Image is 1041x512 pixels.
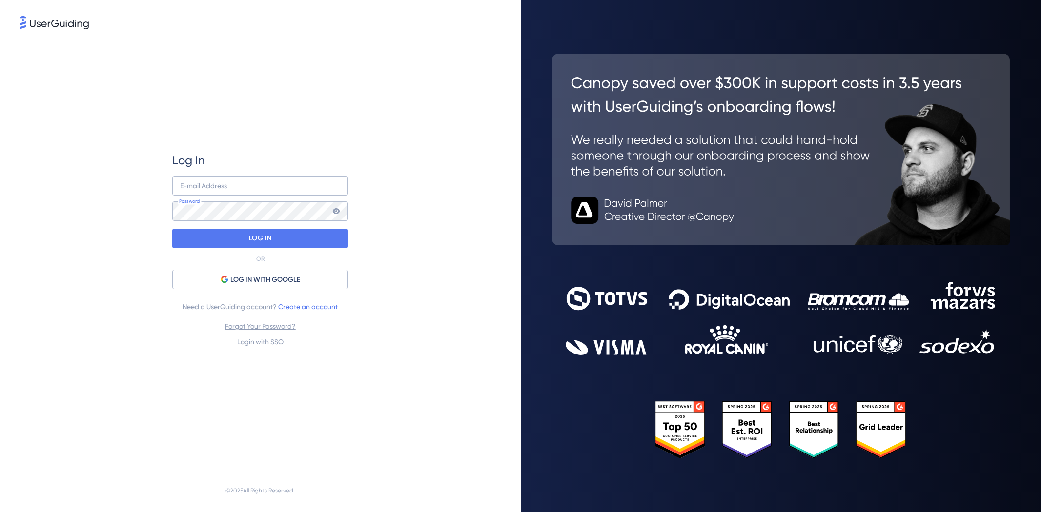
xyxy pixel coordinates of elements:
[172,153,205,168] span: Log In
[183,301,338,313] span: Need a UserGuiding account?
[552,54,1010,245] img: 26c0aa7c25a843aed4baddd2b5e0fa68.svg
[230,274,300,286] span: LOG IN WITH GOOGLE
[655,401,907,458] img: 25303e33045975176eb484905ab012ff.svg
[249,231,272,246] p: LOG IN
[20,16,89,29] img: 8faab4ba6bc7696a72372aa768b0286c.svg
[172,176,348,196] input: example@company.com
[237,338,284,346] a: Login with SSO
[225,322,296,330] a: Forgot Your Password?
[566,282,996,355] img: 9302ce2ac39453076f5bc0f2f2ca889b.svg
[256,255,265,263] p: OR
[278,303,338,311] a: Create an account
[225,485,295,496] span: © 2025 All Rights Reserved.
